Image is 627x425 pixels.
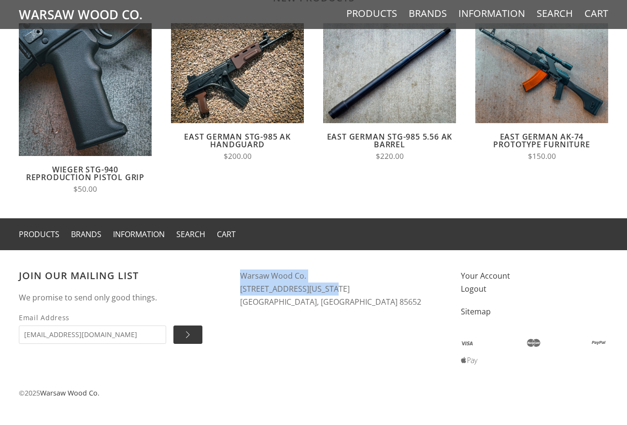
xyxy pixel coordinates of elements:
[40,388,100,397] a: Warsaw Wood Co.
[327,131,453,150] a: East German STG-985 5.56 AK Barrel
[19,312,166,323] span: Email Address
[176,229,205,240] a: Search
[113,229,165,240] a: Information
[346,7,397,20] a: Products
[461,270,510,281] a: Your Account
[323,23,456,123] img: East German STG-985 5.56 AK Barrel
[461,306,491,317] a: Sitemap
[376,151,404,161] span: $220.00
[458,7,525,20] a: Information
[73,184,97,194] span: $50.00
[224,151,252,161] span: $200.00
[26,164,144,183] a: Wieger STG-940 Reproduction Pistol Grip
[240,269,442,308] address: Warsaw Wood Co. [STREET_ADDRESS][US_STATE] [GEOGRAPHIC_DATA], [GEOGRAPHIC_DATA] 85652
[493,131,590,150] a: East German AK-74 Prototype Furniture
[584,7,608,20] a: Cart
[461,283,486,294] a: Logout
[71,229,101,240] a: Brands
[528,151,556,161] span: $150.00
[171,23,304,123] img: East German STG-985 AK Handguard
[19,291,221,304] p: We promise to send only good things.
[537,7,573,20] a: Search
[409,7,447,20] a: Brands
[217,229,236,240] a: Cart
[19,326,166,344] input: Email Address
[475,23,608,123] img: East German AK-74 Prototype Furniture
[173,326,202,344] input: 
[19,387,608,399] p: © 2025
[184,131,291,150] a: East German STG-985 AK Handguard
[19,23,152,156] img: Wieger STG-940 Reproduction Pistol Grip
[19,229,59,240] a: Products
[19,269,221,282] h3: Join our mailing list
